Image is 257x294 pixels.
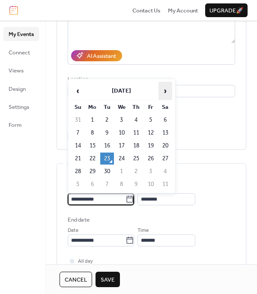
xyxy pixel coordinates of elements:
td: 14 [71,140,85,152]
div: End date [68,216,90,224]
td: 28 [71,165,85,177]
a: Form [3,118,39,132]
td: 6 [158,114,172,126]
td: 9 [129,178,143,190]
td: 24 [115,153,128,165]
td: 22 [86,153,99,165]
td: 1 [86,114,99,126]
td: 1 [115,165,128,177]
div: Location [68,75,233,84]
button: Save [96,272,120,287]
span: Upgrade 🚀 [209,6,243,15]
th: Th [129,101,143,113]
td: 20 [158,140,172,152]
td: 12 [144,127,158,139]
td: 16 [100,140,114,152]
a: Settings [3,100,39,114]
span: Form [9,121,22,129]
td: 25 [129,153,143,165]
td: 31 [71,114,85,126]
th: Fr [144,101,158,113]
td: 2 [100,114,114,126]
img: logo [9,6,18,15]
a: Views [3,63,39,77]
td: 9 [100,127,114,139]
td: 6 [86,178,99,190]
td: 5 [71,178,85,190]
span: Settings [9,103,29,111]
td: 17 [115,140,128,152]
a: Contact Us [132,6,161,15]
td: 3 [144,165,158,177]
th: We [115,101,128,113]
td: 2 [129,165,143,177]
td: 11 [129,127,143,139]
td: 23 [100,153,114,165]
span: Views [9,66,24,75]
button: AI Assistant [71,50,122,61]
span: Connect [9,48,30,57]
th: [DATE] [86,82,158,100]
td: 27 [158,153,172,165]
td: 18 [129,140,143,152]
th: Mo [86,101,99,113]
td: 30 [100,165,114,177]
a: My Events [3,27,39,41]
td: 4 [158,165,172,177]
span: › [159,82,172,99]
span: Date [68,226,78,235]
th: Sa [158,101,172,113]
a: My Account [168,6,198,15]
div: AI Assistant [87,52,116,60]
td: 26 [144,153,158,165]
td: 11 [158,178,172,190]
button: Upgrade🚀 [205,3,248,17]
a: Connect [3,45,39,59]
button: Cancel [60,272,92,287]
span: Time [137,226,149,235]
th: Su [71,101,85,113]
td: 8 [115,178,128,190]
td: 29 [86,165,99,177]
td: 7 [71,127,85,139]
td: 15 [86,140,99,152]
span: All day [78,257,93,266]
td: 4 [129,114,143,126]
td: 7 [100,178,114,190]
td: 5 [144,114,158,126]
span: My Events [9,30,34,39]
span: Save [101,276,115,284]
td: 19 [144,140,158,152]
td: 10 [115,127,128,139]
td: 13 [158,127,172,139]
td: 3 [115,114,128,126]
td: 8 [86,127,99,139]
span: Cancel [65,276,87,284]
td: 10 [144,178,158,190]
a: Design [3,82,39,96]
span: ‹ [72,82,84,99]
span: Design [9,85,26,93]
td: 21 [71,153,85,165]
th: Tu [100,101,114,113]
